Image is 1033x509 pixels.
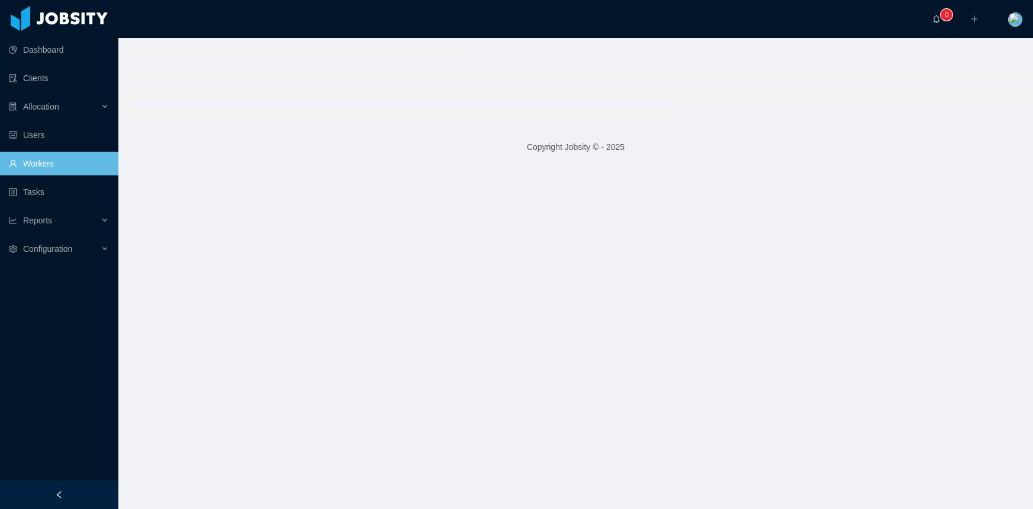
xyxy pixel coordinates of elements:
i: icon: setting [9,245,17,253]
span: Reports [23,216,52,225]
i: icon: solution [9,103,17,111]
footer: Copyright Jobsity © - 2025 [118,127,1033,168]
a: icon: pie-chartDashboard [9,38,109,62]
a: icon: auditClients [9,66,109,90]
a: icon: profileTasks [9,180,109,204]
span: Allocation [23,102,59,111]
i: icon: plus [970,15,979,23]
a: icon: userWorkers [9,152,109,175]
a: icon: robotUsers [9,123,109,147]
i: icon: bell [932,15,941,23]
img: 1d261170-802c-11eb-b758-29106f463357_6063414d2c854.png [1008,12,1022,27]
sup: 0 [941,9,952,21]
i: icon: line-chart [9,216,17,225]
span: Configuration [23,244,72,254]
